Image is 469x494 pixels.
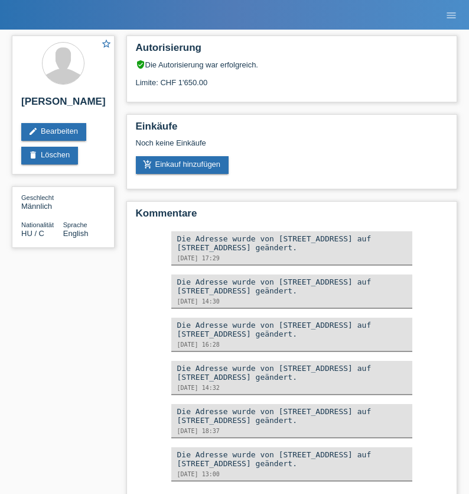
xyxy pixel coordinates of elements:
i: star_border [101,38,112,49]
div: Die Adresse wurde von [STREET_ADDRESS] auf [STREET_ADDRESS] geändert. [177,407,407,425]
div: [DATE] 18:37 [177,428,407,434]
div: [DATE] 14:30 [177,298,407,305]
div: Die Adresse wurde von [STREET_ADDRESS] auf [STREET_ADDRESS] geändert. [177,234,407,252]
a: add_shopping_cartEinkauf hinzufügen [136,156,229,174]
h2: Autorisierung [136,42,448,60]
a: star_border [101,38,112,51]
h2: Kommentare [136,208,448,225]
h2: [PERSON_NAME] [21,96,105,114]
a: editBearbeiten [21,123,86,141]
h2: Einkäufe [136,121,448,138]
div: Die Adresse wurde von [STREET_ADDRESS] auf [STREET_ADDRESS] geändert. [177,277,407,295]
div: Noch keine Einkäufe [136,138,448,156]
div: [DATE] 14:32 [177,385,407,391]
i: verified_user [136,60,145,69]
div: Die Adresse wurde von [STREET_ADDRESS] auf [STREET_ADDRESS] geändert. [177,364,407,382]
span: Geschlecht [21,194,54,201]
div: Die Adresse wurde von [STREET_ADDRESS] auf [STREET_ADDRESS] geändert. [177,321,407,338]
a: menu [439,11,463,18]
span: Nationalität [21,221,54,228]
div: Die Autorisierung war erfolgreich. [136,60,448,69]
div: [DATE] 17:29 [177,255,407,261]
div: [DATE] 13:00 [177,471,407,477]
span: Sprache [63,221,87,228]
i: delete [28,150,38,160]
span: English [63,229,89,238]
div: Die Adresse wurde von [STREET_ADDRESS] auf [STREET_ADDRESS] geändert. [177,450,407,468]
div: Limite: CHF 1'650.00 [136,69,448,87]
div: Männlich [21,193,63,211]
i: edit [28,127,38,136]
div: [DATE] 16:28 [177,341,407,348]
a: deleteLöschen [21,147,78,164]
i: add_shopping_cart [143,160,152,169]
i: menu [445,9,457,21]
span: Ungarn / C / 12.02.2021 [21,229,44,238]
